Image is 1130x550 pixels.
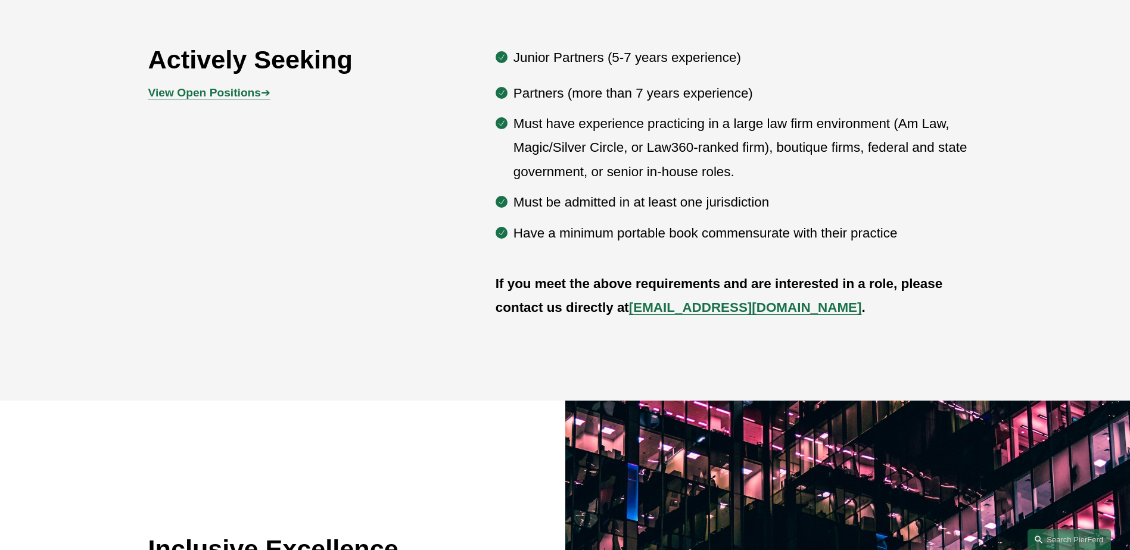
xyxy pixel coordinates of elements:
[1028,529,1111,550] a: Search this site
[513,46,982,70] p: Junior Partners (5-7 years experience)
[148,86,270,99] span: ➔
[148,44,427,75] h2: Actively Seeking
[148,86,270,99] a: View Open Positions➔
[148,86,261,99] strong: View Open Positions
[513,82,982,105] p: Partners (more than 7 years experience)
[513,221,982,245] p: Have a minimum portable book commensurate with their practice
[513,112,982,184] p: Must have experience practicing in a large law firm environment (Am Law, Magic/Silver Circle, or ...
[861,300,865,315] strong: .
[496,276,947,315] strong: If you meet the above requirements and are interested in a role, please contact us directly at
[629,300,862,315] a: [EMAIL_ADDRESS][DOMAIN_NAME]
[513,190,982,214] p: Must be admitted in at least one jurisdiction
